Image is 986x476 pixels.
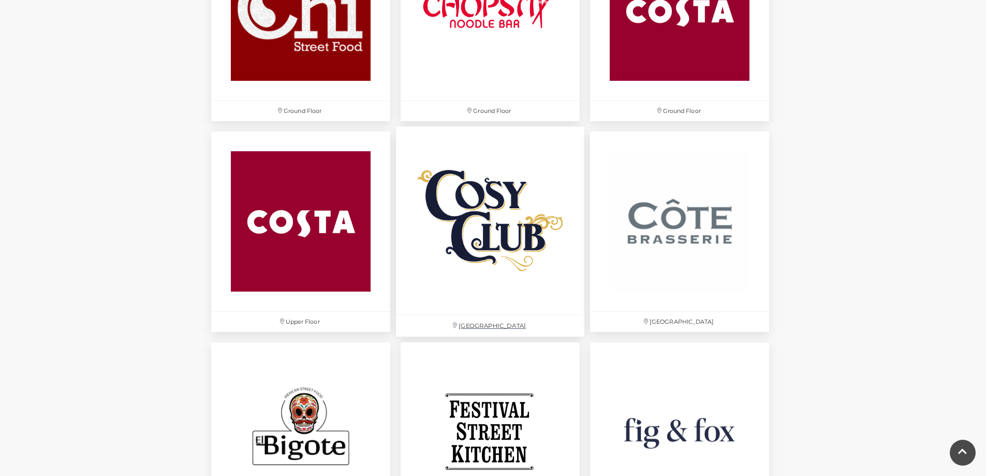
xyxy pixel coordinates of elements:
a: Upper Floor [206,126,395,337]
p: [GEOGRAPHIC_DATA] [590,312,769,332]
p: Ground Floor [401,101,580,121]
p: Ground Floor [590,101,769,121]
a: [GEOGRAPHIC_DATA] [585,126,774,337]
p: Ground Floor [211,101,390,121]
p: [GEOGRAPHIC_DATA] [396,315,584,337]
p: Upper Floor [211,312,390,332]
a: [GEOGRAPHIC_DATA] [391,121,590,342]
